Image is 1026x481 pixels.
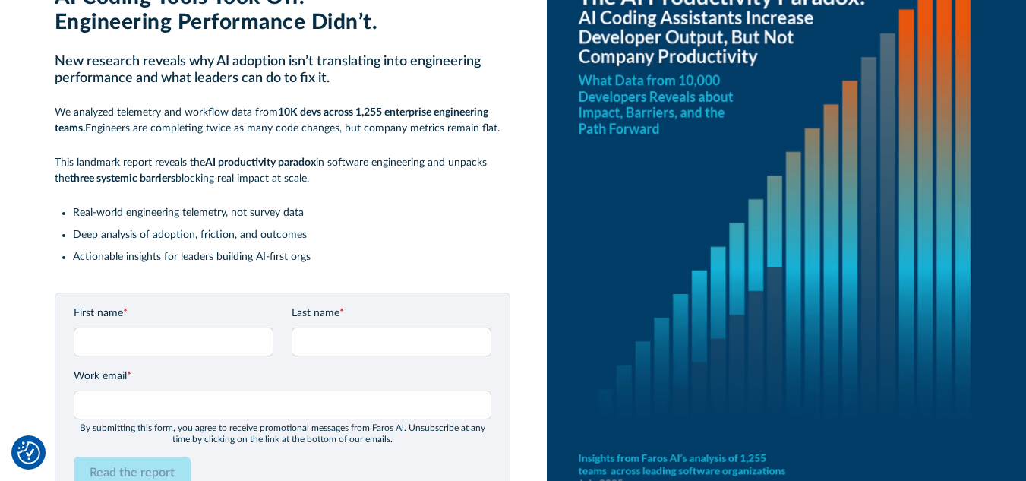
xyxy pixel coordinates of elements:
[205,157,316,168] strong: AI productivity paradox
[292,305,491,321] label: Last name
[74,422,491,445] div: By submitting this form, you agree to receive promotional messages from Faros Al. Unsubscribe at ...
[73,227,510,243] li: Deep analysis of adoption, friction, and outcomes
[55,105,510,137] p: We analyzed telemetry and workflow data from Engineers are completing twice as many code changes,...
[74,369,491,384] label: Work email
[17,441,40,464] button: Cookie Settings
[55,10,510,36] h1: Engineering Performance Didn’t.
[70,173,175,184] strong: three systemic barriers
[55,155,510,187] p: This landmark report reveals the in software engineering and unpacks the blocking real impact at ...
[73,249,510,265] li: Actionable insights for leaders building AI-first orgs
[17,441,40,464] img: Revisit consent button
[55,54,510,87] h2: New research reveals why AI adoption isn’t translating into engineering performance and what lead...
[73,205,510,221] li: Real-world engineering telemetry, not survey data
[74,305,273,321] label: First name
[55,107,488,134] strong: 10K devs across 1,255 enterprise engineering teams.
